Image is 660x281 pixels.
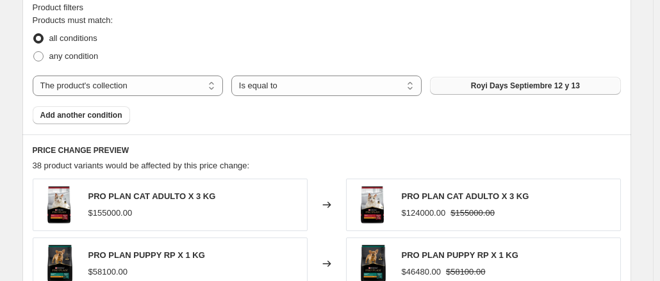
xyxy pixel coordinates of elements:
span: 38 product variants would be affected by this price change: [33,161,250,170]
span: PRO PLAN PUPPY RP X 1 KG [402,250,518,260]
span: Royi Days Septiembre 12 y 13 [471,81,580,91]
span: all conditions [49,33,97,43]
span: Add another condition [40,110,122,120]
h6: PRICE CHANGE PREVIEW [33,145,621,156]
span: any condition [49,51,99,61]
div: $155000.00 [88,207,133,220]
span: PRO PLAN CAT ADULTO X 3 KG [88,191,216,201]
button: Royi Days Septiembre 12 y 13 [430,77,620,95]
button: Add another condition [33,106,130,124]
img: ROYI_76_80x.png [353,186,392,224]
div: $46480.00 [402,266,441,278]
strike: $58100.00 [446,266,485,278]
div: $58100.00 [88,266,128,278]
img: ROYI_76_80x.png [40,186,78,224]
span: PRO PLAN CAT ADULTO X 3 KG [402,191,529,201]
span: Products must match: [33,15,113,25]
div: $124000.00 [402,207,446,220]
strike: $155000.00 [450,207,495,220]
div: Product filters [33,1,621,14]
span: PRO PLAN PUPPY RP X 1 KG [88,250,205,260]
